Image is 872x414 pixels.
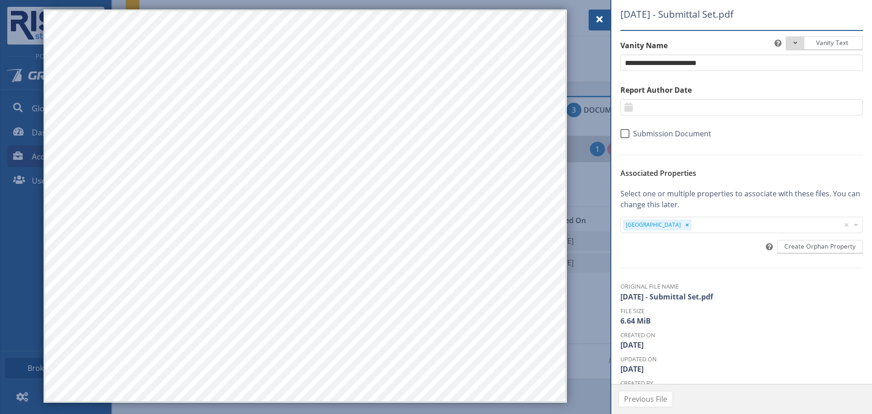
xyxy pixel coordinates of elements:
[620,331,863,339] dt: Created On
[620,85,863,95] label: Report Author Date
[629,129,711,138] span: Submission Document
[620,315,863,326] dd: 6.64 MiB
[626,221,681,229] div: [GEOGRAPHIC_DATA]
[624,394,667,404] span: Previous File
[777,240,863,254] button: Create Orphan Property
[620,169,863,177] h6: Associated Properties
[620,307,863,315] dt: File Size
[620,40,863,51] label: Vanity Name
[842,217,851,233] div: Clear all
[620,364,863,374] dd: [DATE]
[620,379,863,388] dt: Created By
[618,391,673,407] button: Previous File
[620,291,863,302] dd: [DATE] - Submittal Set.pdf
[620,282,863,291] dt: Original File Name
[620,188,863,210] p: Select one or multiple properties to associate with these files. You can change this later.
[784,242,856,251] span: Create Orphan Property
[620,7,821,21] span: [DATE] - Submittal Set.pdf
[620,355,863,364] dt: Updated On
[786,36,863,50] button: Vanity Text
[805,38,856,47] span: Vanity Text
[620,339,863,350] dd: [DATE]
